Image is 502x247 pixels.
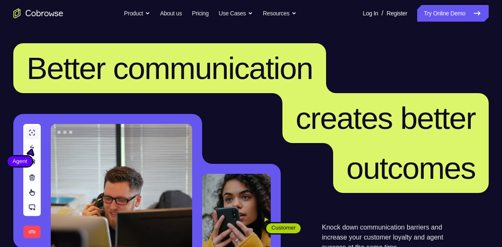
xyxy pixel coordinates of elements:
[296,101,475,136] span: creates better
[27,51,313,86] span: Better communication
[346,151,475,185] span: outcomes
[417,5,489,22] a: Try Online Demo
[219,5,253,22] button: Use Cases
[381,8,383,18] span: /
[387,5,407,22] a: Register
[124,5,150,22] button: Product
[160,5,182,22] a: About us
[13,8,63,18] a: Go to the home page
[363,5,378,22] a: Log In
[192,5,208,22] a: Pricing
[263,5,297,22] button: Resources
